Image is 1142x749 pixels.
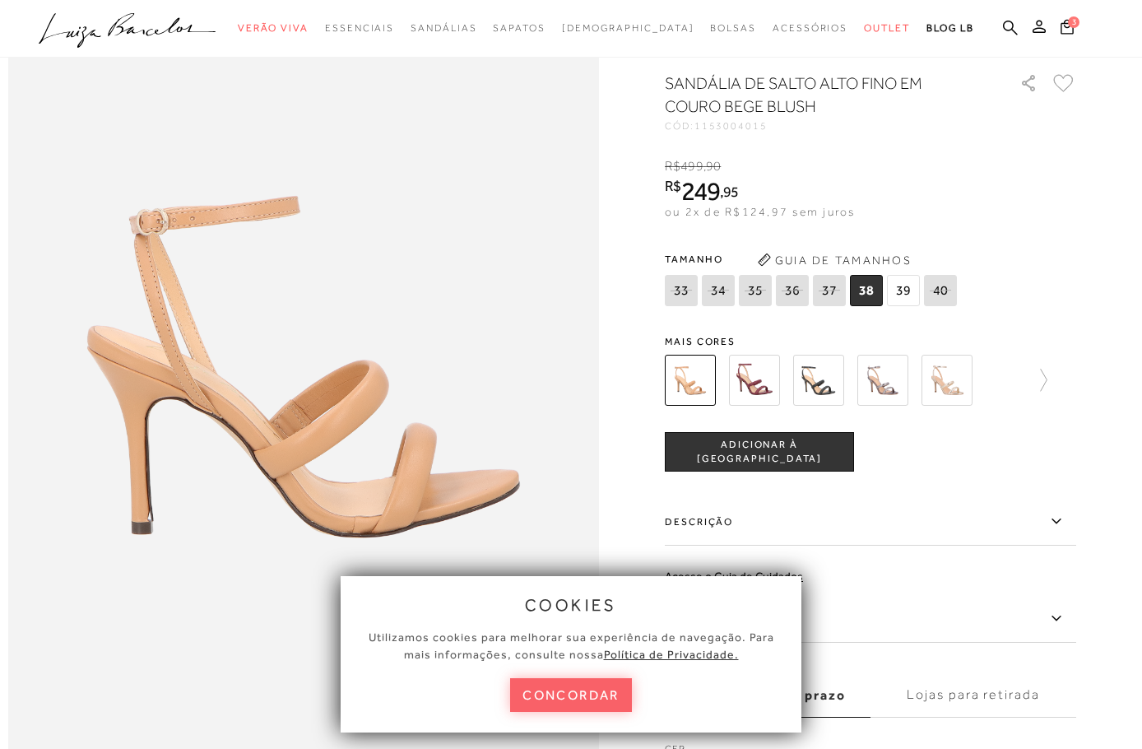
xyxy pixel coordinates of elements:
a: Política de Privacidade. [604,648,739,661]
span: Mais cores [665,337,1076,347]
span: 3 [1068,16,1079,28]
div: CÓD: [665,121,994,131]
a: categoryNavScreenReaderText [864,13,910,44]
i: , [703,159,722,174]
i: R$ [665,159,680,174]
button: 3 [1056,18,1079,40]
a: categoryNavScreenReaderText [773,13,847,44]
span: Outlet [864,22,910,34]
span: cookies [525,596,617,614]
i: R$ [665,179,681,193]
span: 499 [680,159,703,174]
span: 40 [924,275,957,306]
span: BLOG LB [926,22,974,34]
span: Essenciais [325,22,394,34]
span: 36 [776,275,809,306]
a: noSubCategoriesText [562,13,694,44]
span: ou 2x de R$124,97 sem juros [665,206,855,219]
a: categoryNavScreenReaderText [325,13,394,44]
a: categoryNavScreenReaderText [710,13,756,44]
span: Verão Viva [238,22,309,34]
span: 1153004015 [694,120,768,132]
span: 33 [665,275,698,306]
label: Características [665,595,1076,643]
span: Bolsas [710,22,756,34]
span: 90 [706,159,721,174]
span: [DEMOGRAPHIC_DATA] [562,22,694,34]
span: ADICIONAR À [GEOGRAPHIC_DATA] [666,438,853,467]
button: Guia de Tamanhos [752,247,917,273]
img: SANDÁLIA DE SALTO ALTO FINO EM COURO BEGE BLUSH [665,355,716,406]
span: 39 [887,275,920,306]
img: SANDÁLIA DE SALTO ALTO FINO EM COURO PRETO [793,355,844,406]
a: categoryNavScreenReaderText [493,13,545,44]
span: Acessórios [773,22,847,34]
button: ADICIONAR À [GEOGRAPHIC_DATA] [665,432,854,472]
span: 37 [813,275,846,306]
img: SANDÁLIA DE SALTO ALTO FINO EM METALIZADO CHUMBO [857,355,908,406]
a: BLOG LB [926,13,974,44]
span: 95 [723,183,739,200]
span: 34 [702,275,735,306]
span: Sandálias [411,22,476,34]
span: Sapatos [493,22,545,34]
img: SANDÁLIA DE SALTO ALTO FINO EM METALIZADO DOURADO [921,355,973,406]
h1: SANDÁLIA DE SALTO ALTO FINO EM COURO BEGE BLUSH [665,72,973,118]
span: 35 [739,275,772,306]
img: SANDÁLIA DE SALTO ALTO FINO EM COURO MARSALA [729,355,780,406]
label: Descrição [665,498,1076,546]
span: 249 [681,177,720,207]
span: Utilizamos cookies para melhorar sua experiência de navegação. Para mais informações, consulte nossa [369,630,774,661]
span: Tamanho [665,247,961,272]
span: 38 [850,275,883,306]
button: concordar [510,678,632,712]
i: , [720,184,739,199]
a: categoryNavScreenReaderText [238,13,309,44]
a: categoryNavScreenReaderText [411,13,476,44]
label: Lojas para retirada [870,673,1076,718]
